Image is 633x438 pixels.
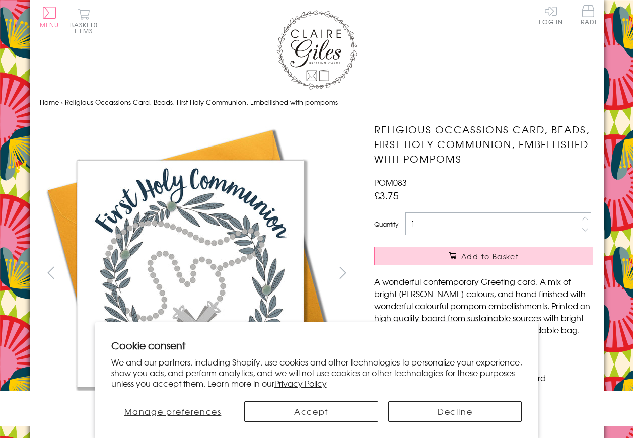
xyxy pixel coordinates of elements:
img: Claire Giles Greetings Cards [276,10,357,90]
button: Manage preferences [111,401,235,422]
span: 0 items [75,20,98,35]
span: Religious Occassions Card, Beads, First Holy Communion, Embellished with pompoms [65,97,338,107]
nav: breadcrumbs [40,92,594,113]
span: POM083 [374,176,407,188]
span: › [61,97,63,107]
span: Menu [40,20,59,29]
span: Add to Basket [461,251,519,261]
p: A wonderful contemporary Greeting card. A mix of bright [PERSON_NAME] colours, and hand finished ... [374,275,593,336]
button: prev [40,261,62,284]
span: £3.75 [374,188,399,202]
button: Basket0 items [70,8,98,34]
a: Privacy Policy [274,377,327,389]
a: Log In [539,5,563,25]
a: Home [40,97,59,107]
button: Accept [244,401,378,422]
p: We and our partners, including Shopify, use cookies and other technologies to personalize your ex... [111,357,522,388]
button: Decline [388,401,522,422]
h1: Religious Occassions Card, Beads, First Holy Communion, Embellished with pompoms [374,122,593,166]
img: Religious Occassions Card, Beads, First Holy Communion, Embellished with pompoms [39,122,341,424]
a: Trade [578,5,599,27]
span: Manage preferences [124,405,222,417]
button: Menu [40,7,59,28]
h2: Cookie consent [111,338,522,352]
label: Quantity [374,220,398,229]
button: Add to Basket [374,247,593,265]
span: Trade [578,5,599,25]
button: next [331,261,354,284]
